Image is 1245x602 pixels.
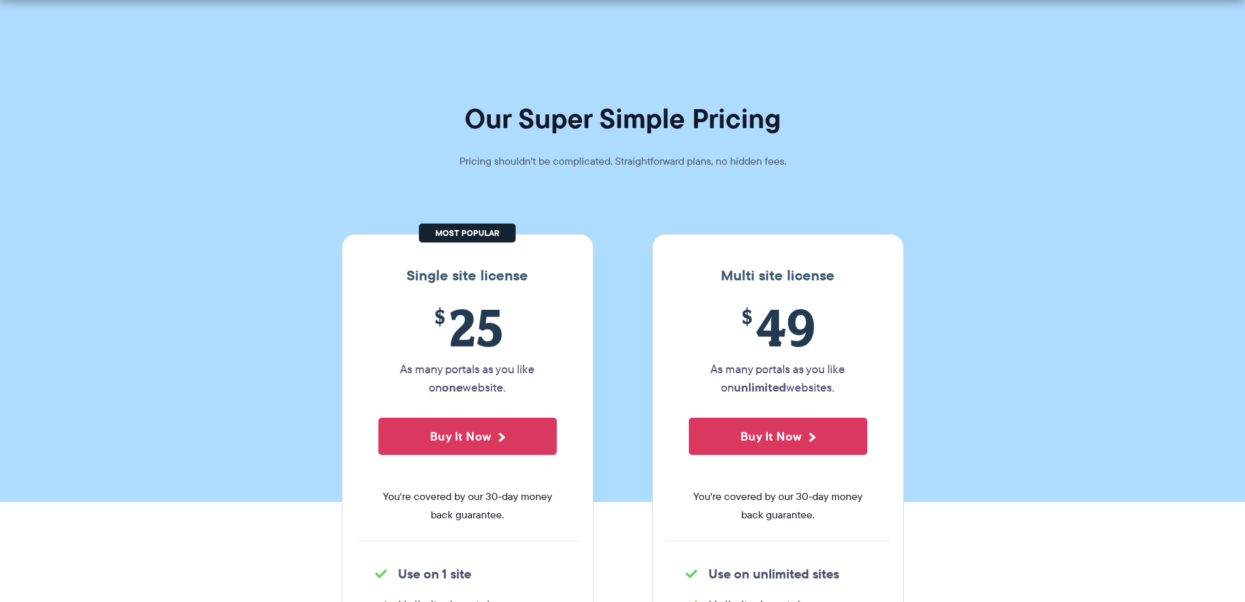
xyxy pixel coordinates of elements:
button: Buy It Now [689,418,867,455]
p: Pricing shouldn't be complicated. Straightforward plans, no hidden fees. [427,152,819,171]
span: 25 [378,297,557,357]
span: You're covered by our 30-day money back guarantee. [689,488,867,524]
h3: Single site license [356,267,580,284]
h3: Multi site license [666,267,890,284]
strong: Use on unlimited sites [708,564,839,584]
strong: Use on 1 site [398,564,471,584]
strong: one [442,378,463,396]
button: Buy It Now [378,418,557,455]
span: You're covered by our 30-day money back guarantee. [378,488,557,524]
strong: unlimited [734,378,786,396]
p: As many portals as you like on websites. [689,360,867,397]
span: 49 [689,297,867,357]
p: As many portals as you like on website. [378,360,557,397]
